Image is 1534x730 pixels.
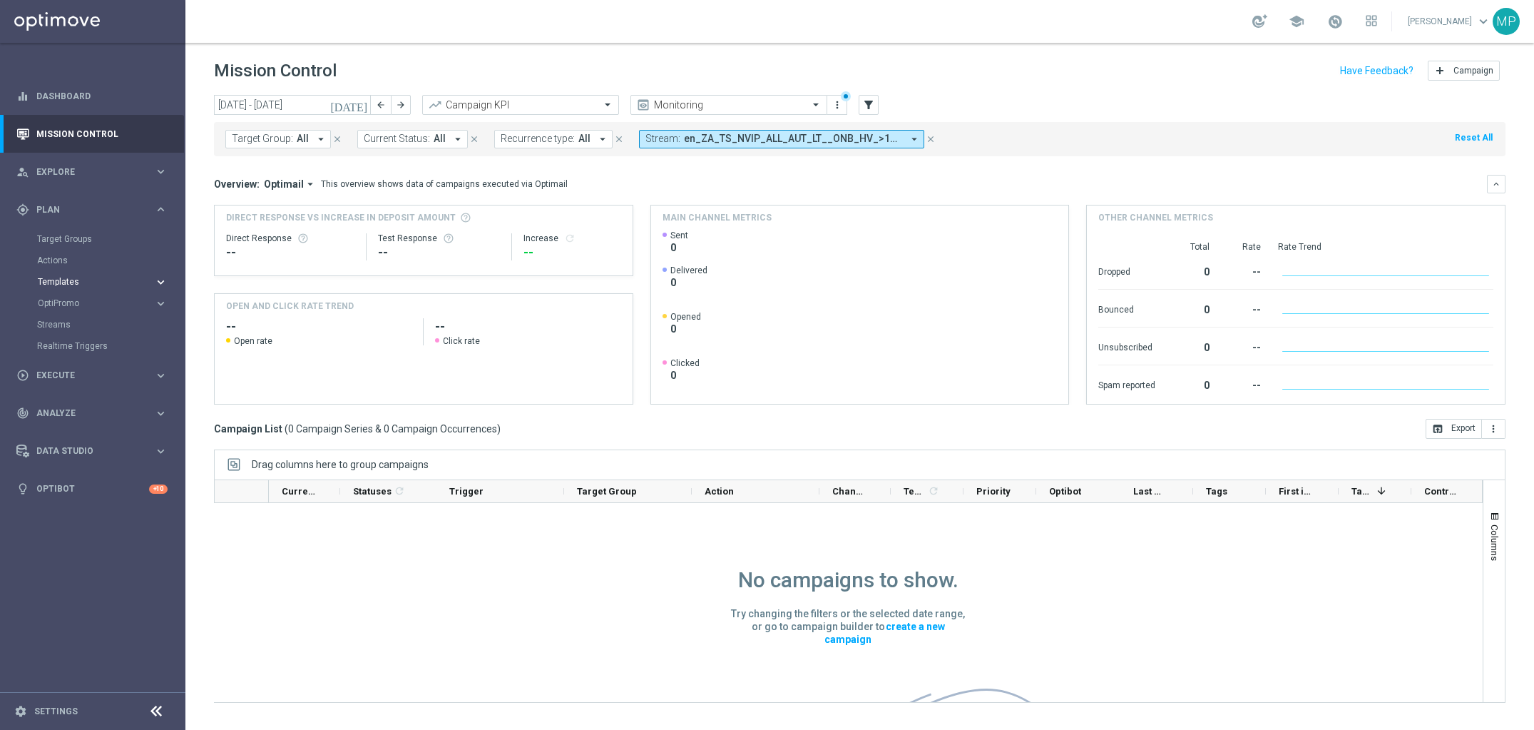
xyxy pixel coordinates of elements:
span: Tags [1206,486,1227,497]
i: keyboard_arrow_right [154,407,168,420]
span: Statuses [353,486,392,497]
div: +10 [149,485,168,494]
div: track_changes Analyze keyboard_arrow_right [16,407,168,419]
i: add [1434,65,1446,76]
i: keyboard_arrow_right [154,445,168,458]
div: equalizer Dashboard [16,91,168,102]
h3: Overview: [214,178,260,191]
a: Realtime Triggers [37,340,148,352]
span: Trigger [449,486,484,497]
i: close [926,134,936,144]
div: Realtime Triggers [37,335,184,357]
i: arrow_drop_down [304,178,317,191]
h3: Campaign List [214,422,501,435]
button: add Campaign [1428,61,1500,81]
div: Optibot [16,470,168,508]
button: close [331,131,344,147]
div: Row Groups [252,459,429,470]
a: Actions [37,255,148,266]
span: Action [705,486,734,497]
button: Reset All [1453,130,1494,146]
span: Current Status [282,486,316,497]
div: -- [226,244,354,261]
i: filter_alt [862,98,875,111]
div: Unsubscribed [1098,335,1155,358]
button: keyboard_arrow_down [1487,175,1505,193]
div: Mission Control [16,115,168,153]
div: Bounced [1098,297,1155,320]
i: keyboard_arrow_right [154,275,168,289]
span: Optimail [264,178,304,191]
a: Settings [34,707,78,716]
button: Stream: en_ZA_TS_NVIP_ALL_AUT_LT__ONB_HV_>12 [ID 404] arrow_drop_down [639,130,924,148]
div: Direct Response [226,233,354,244]
div: Data Studio [16,445,154,457]
p: Try changing the filters or the selected date range, or go to campaign builder to [730,607,966,646]
button: arrow_back [371,95,391,115]
i: open_in_browser [1432,423,1443,435]
span: Templates [904,486,926,497]
div: -- [1227,259,1261,282]
span: Target Group [577,486,637,497]
i: more_vert [1488,423,1499,435]
button: more_vert [1482,419,1505,439]
button: close [924,131,937,147]
i: preview [636,98,650,112]
span: Opened [670,311,701,323]
i: lightbulb [16,482,29,495]
i: close [332,134,342,144]
i: keyboard_arrow_right [154,369,168,382]
i: equalizer [16,90,29,103]
div: play_circle_outline Execute keyboard_arrow_right [16,370,168,381]
button: close [613,131,625,147]
span: Click rate [443,335,480,347]
span: 0 [670,241,688,254]
div: Total [1172,241,1210,253]
i: close [469,134,479,144]
button: filter_alt [859,95,879,115]
div: 0 [1172,372,1210,395]
multiple-options-button: Export to CSV [1426,422,1505,434]
button: Data Studio keyboard_arrow_right [16,445,168,457]
button: refresh [564,233,576,244]
a: Target Groups [37,233,148,245]
div: Spam reported [1098,372,1155,395]
div: Analyze [16,407,154,420]
i: arrow_forward [396,100,406,110]
h1: Mission Control [214,61,337,81]
span: Delivered [670,265,707,276]
div: OptiPromo [38,299,154,308]
div: This overview shows data of campaigns executed via Optimail [321,178,568,191]
button: close [468,131,481,147]
div: MP [1493,8,1520,35]
i: track_changes [16,407,29,420]
span: Open rate [234,335,272,347]
h1: No campaigns to show. [738,567,958,593]
a: [PERSON_NAME]keyboard_arrow_down [1406,11,1493,32]
button: Target Group: All arrow_drop_down [225,130,331,148]
span: Stream: [645,133,680,145]
input: Select date range [214,95,371,115]
button: Templates keyboard_arrow_right [37,276,168,288]
input: Have Feedback? [1340,66,1413,76]
i: refresh [394,485,405,497]
button: Current Status: All arrow_drop_down [357,130,468,148]
div: Templates [38,278,154,286]
div: OptiPromo [37,293,184,314]
div: Increase [523,233,621,244]
h4: Other channel metrics [1098,211,1213,224]
span: Explore [36,168,154,176]
span: Control Customers [1424,486,1460,497]
a: Streams [37,319,148,330]
i: [DATE] [330,98,369,111]
span: All [578,133,590,145]
i: close [614,134,624,144]
span: OptiPromo [38,299,140,308]
div: -- [1227,297,1261,320]
span: Targeted Customers [1351,486,1371,497]
ng-select: Monitoring [630,95,827,115]
h4: OPEN AND CLICK RATE TREND [226,300,354,313]
div: Plan [16,203,154,216]
i: settings [14,705,27,718]
button: [DATE] [328,95,371,116]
